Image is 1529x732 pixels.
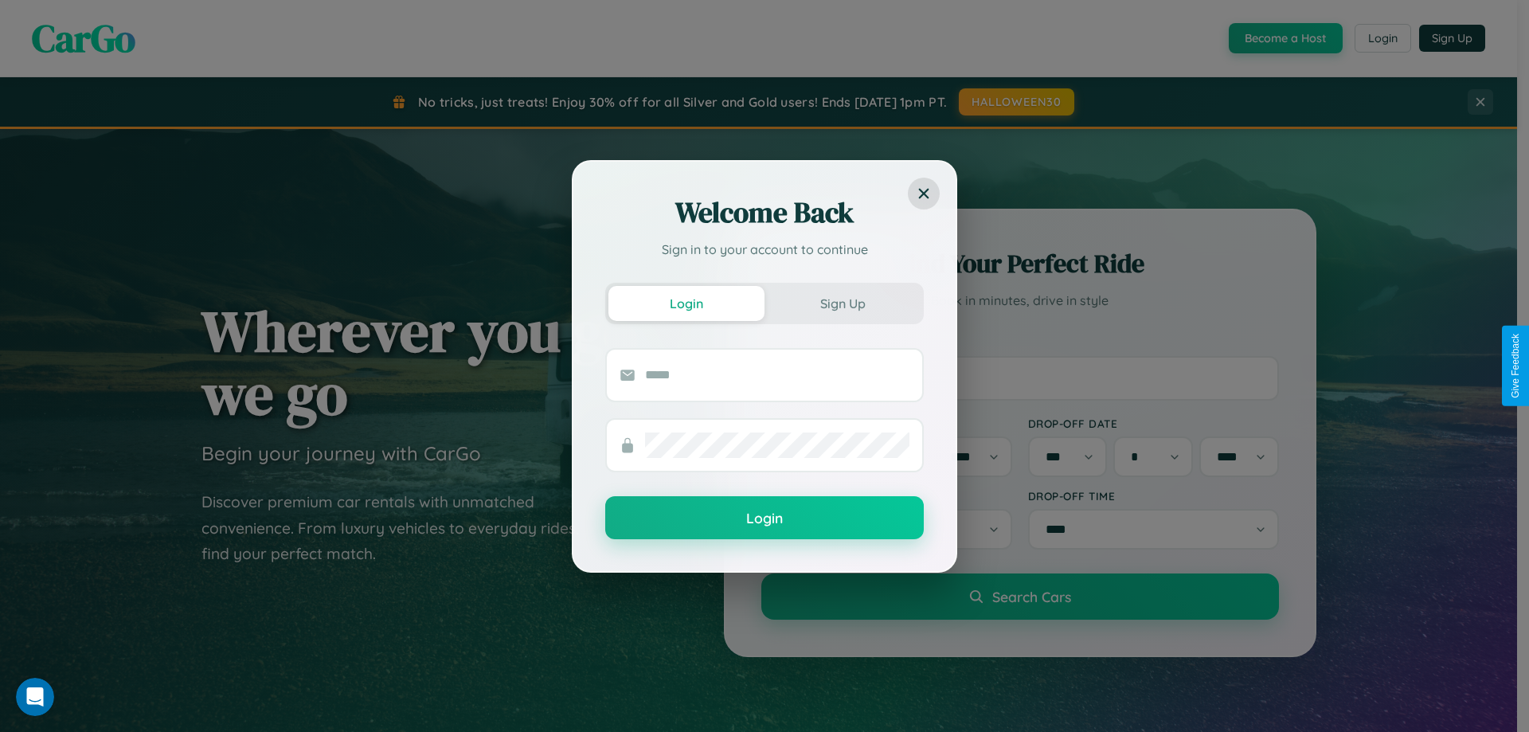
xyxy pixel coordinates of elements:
[605,240,924,259] p: Sign in to your account to continue
[605,194,924,232] h2: Welcome Back
[764,286,921,321] button: Sign Up
[605,496,924,539] button: Login
[1510,334,1521,398] div: Give Feedback
[16,678,54,716] iframe: Intercom live chat
[608,286,764,321] button: Login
